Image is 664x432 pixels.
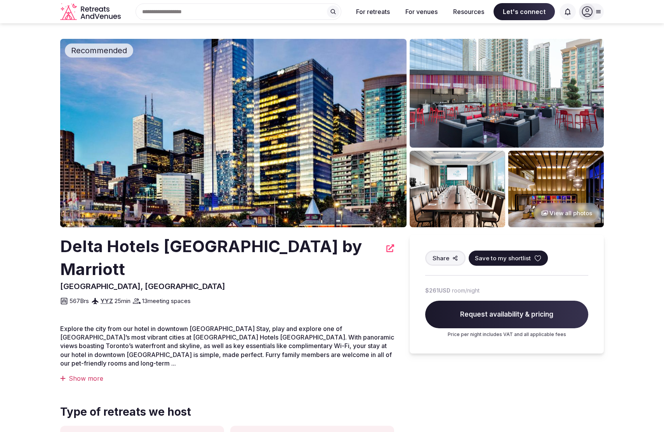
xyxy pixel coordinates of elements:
[60,3,122,21] a: Visit the homepage
[425,251,466,266] button: Share
[60,282,225,291] span: [GEOGRAPHIC_DATA], [GEOGRAPHIC_DATA]
[60,404,191,420] span: Type of retreats we host
[425,301,588,329] span: Request availability & pricing
[447,3,490,20] button: Resources
[60,325,394,368] span: Explore the city from our hotel in downtown [GEOGRAPHIC_DATA] Stay, play and explore one of [GEOG...
[410,151,505,227] img: Venue gallery photo
[399,3,444,20] button: For venues
[425,287,450,294] span: $261 USD
[494,3,555,20] span: Let's connect
[70,297,89,305] span: 567 Brs
[115,297,130,305] span: 25 min
[425,331,588,338] p: Price per night includes VAT and all applicable fees
[475,254,531,262] span: Save to my shortlist
[534,203,600,223] button: View all photos
[60,374,394,383] div: Show more
[350,3,396,20] button: For retreats
[410,39,604,148] img: Venue gallery photo
[101,297,113,305] a: YYZ
[60,39,407,227] img: Venue cover photo
[452,287,480,294] span: room/night
[433,254,449,262] span: Share
[60,235,382,281] h2: Delta Hotels [GEOGRAPHIC_DATA] by Marriott
[142,297,191,305] span: 13 meeting spaces
[68,45,130,56] span: Recommended
[508,151,604,227] img: Venue gallery photo
[469,251,548,266] button: Save to my shortlist
[65,44,133,57] div: Recommended
[60,3,122,21] svg: Retreats and Venues company logo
